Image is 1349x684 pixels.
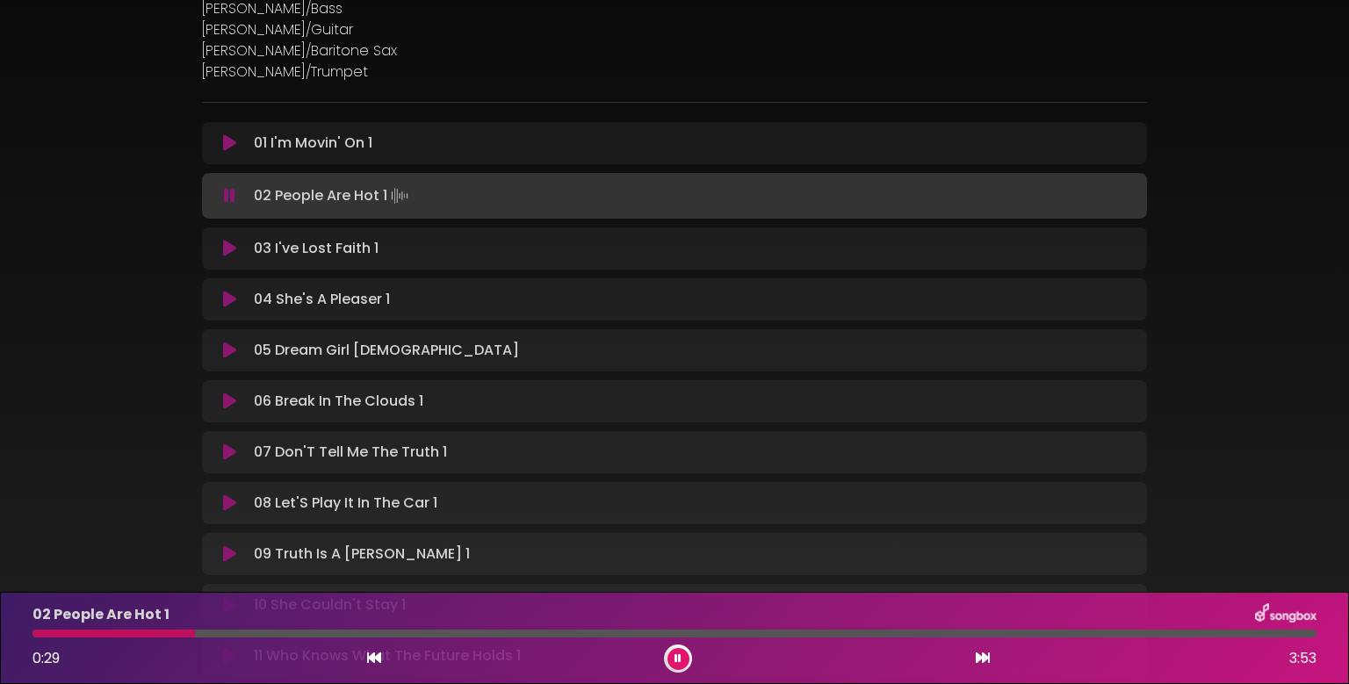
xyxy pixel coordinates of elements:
p: 06 Break In The Clouds 1 [254,391,423,412]
p: [PERSON_NAME]/Baritone Sax [202,40,1147,61]
p: 03 I've Lost Faith 1 [254,238,379,259]
p: 02 People Are Hot 1 [32,604,170,625]
span: 0:29 [32,648,60,668]
p: 01 I'm Movin' On 1 [254,133,372,154]
p: 02 People Are Hot 1 [254,184,412,208]
p: 09 Truth Is A [PERSON_NAME] 1 [254,544,470,565]
p: 04 She's A Pleaser 1 [254,289,390,310]
p: 07 Don'T Tell Me The Truth 1 [254,442,447,463]
p: [PERSON_NAME]/Guitar [202,19,1147,40]
p: [PERSON_NAME]/Trumpet [202,61,1147,83]
img: songbox-logo-white.png [1255,603,1317,626]
p: 08 Let'S Play It In The Car 1 [254,493,437,514]
img: waveform4.gif [387,184,412,208]
p: 05 Dream Girl [DEMOGRAPHIC_DATA] [254,340,519,361]
span: 3:53 [1289,648,1317,669]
